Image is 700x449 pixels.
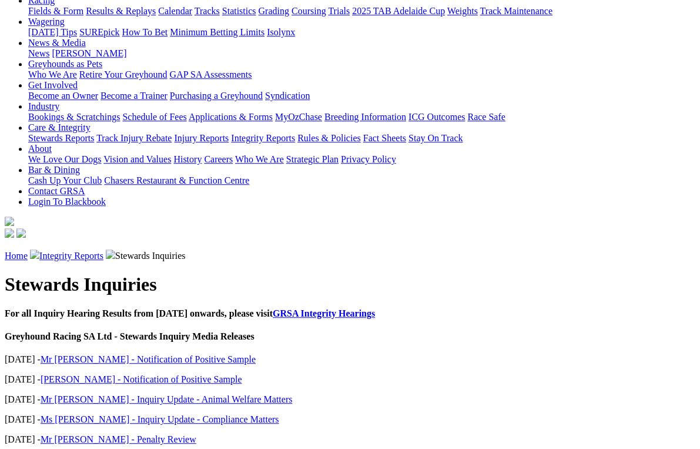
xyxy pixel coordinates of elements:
p: [DATE] - [5,414,695,425]
a: Ms [PERSON_NAME] - Inquiry Update - Compliance Matters [41,414,279,424]
a: Who We Are [28,69,77,79]
a: Fields & Form [28,6,83,16]
a: Race Safe [467,112,505,122]
a: Get Involved [28,80,78,90]
a: Bookings & Scratchings [28,112,120,122]
a: News & Media [28,38,86,48]
a: Grading [259,6,289,16]
a: We Love Our Dogs [28,154,101,164]
a: Applications & Forms [189,112,273,122]
a: Home [5,251,28,261]
a: Become a Trainer [101,91,168,101]
h4: Greyhound Racing SA Ltd - Stewards Inquiry Media Releases [5,331,695,342]
a: Injury Reports [174,133,229,143]
p: [DATE] - [5,434,695,445]
div: Racing [28,6,695,16]
a: Track Maintenance [480,6,552,16]
div: Get Involved [28,91,695,101]
a: Wagering [28,16,65,26]
a: Breeding Information [324,112,406,122]
a: How To Bet [122,27,168,37]
a: [PERSON_NAME] [52,48,126,58]
a: Become an Owner [28,91,98,101]
img: facebook.svg [5,228,14,238]
a: News [28,48,49,58]
a: Integrity Reports [231,133,295,143]
a: Isolynx [267,27,295,37]
a: Care & Integrity [28,122,91,132]
img: logo-grsa-white.png [5,217,14,226]
b: For all Inquiry Hearing Results from [DATE] onwards, please visit [5,308,375,318]
p: [DATE] - [5,374,695,385]
a: Tracks [195,6,220,16]
a: Industry [28,101,59,111]
div: Industry [28,112,695,122]
a: Fact Sheets [363,133,406,143]
div: Greyhounds as Pets [28,69,695,80]
a: Privacy Policy [341,154,396,164]
p: [DATE] - [5,354,695,365]
div: About [28,154,695,165]
a: Login To Blackbook [28,197,106,207]
a: Calendar [158,6,192,16]
a: GRSA Integrity Hearings [273,308,375,318]
a: Integrity Reports [39,251,103,261]
a: Stay On Track [408,133,463,143]
a: SUREpick [79,27,119,37]
div: Wagering [28,27,695,38]
a: Weights [447,6,478,16]
a: Cash Up Your Club [28,175,102,185]
a: GAP SA Assessments [170,69,252,79]
a: [DATE] Tips [28,27,77,37]
div: News & Media [28,48,695,59]
a: Strategic Plan [286,154,339,164]
a: Mr [PERSON_NAME] - Notification of Positive Sample [41,354,256,364]
a: Rules & Policies [297,133,361,143]
a: Results & Replays [86,6,156,16]
div: Bar & Dining [28,175,695,186]
a: Vision and Values [103,154,171,164]
a: Statistics [222,6,256,16]
a: Contact GRSA [28,186,85,196]
a: Mr [PERSON_NAME] - Inquiry Update - Animal Welfare Matters [41,394,293,404]
a: Syndication [265,91,310,101]
a: Mr [PERSON_NAME] - Penalty Review [41,434,196,444]
img: chevron-right.svg [106,250,115,259]
a: Careers [204,154,233,164]
a: MyOzChase [275,112,322,122]
a: Who We Are [235,154,284,164]
h1: Stewards Inquiries [5,274,695,295]
p: [DATE] - [5,394,695,405]
a: Trials [328,6,350,16]
a: [PERSON_NAME] - Notification of Positive Sample [41,374,242,384]
a: Coursing [292,6,326,16]
a: Minimum Betting Limits [170,27,264,37]
a: About [28,144,52,154]
a: Track Injury Rebate [96,133,172,143]
a: 2025 TAB Adelaide Cup [352,6,445,16]
div: Care & Integrity [28,133,695,144]
a: History [173,154,202,164]
a: Purchasing a Greyhound [170,91,263,101]
a: Chasers Restaurant & Function Centre [104,175,249,185]
a: Retire Your Greyhound [79,69,168,79]
img: twitter.svg [16,228,26,238]
a: Bar & Dining [28,165,80,175]
a: Schedule of Fees [122,112,186,122]
p: Stewards Inquiries [5,250,695,261]
img: chevron-right.svg [30,250,39,259]
a: Stewards Reports [28,133,94,143]
a: ICG Outcomes [408,112,465,122]
a: Greyhounds as Pets [28,59,102,69]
